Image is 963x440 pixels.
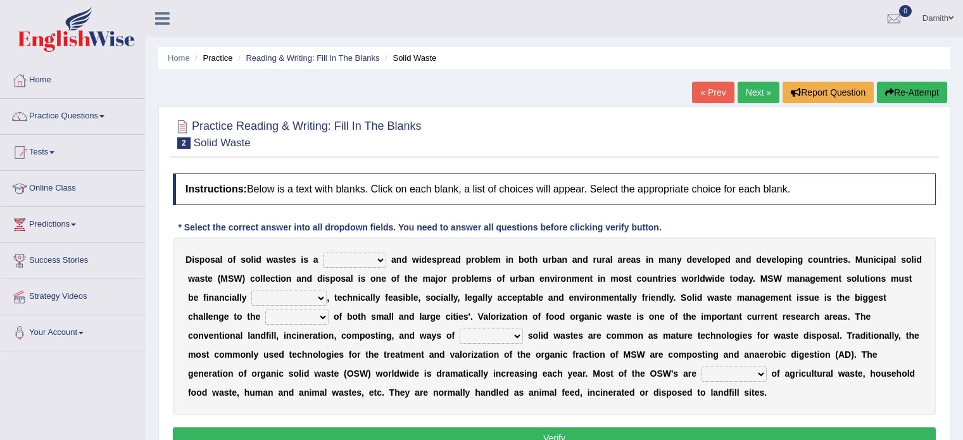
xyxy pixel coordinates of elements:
[475,255,481,265] b: o
[582,255,588,265] b: d
[275,273,279,284] b: t
[622,255,626,265] b: r
[256,255,261,265] b: d
[629,273,632,284] b: t
[480,255,486,265] b: b
[743,273,748,284] b: a
[233,255,236,265] b: f
[210,255,215,265] b: s
[532,255,538,265] b: h
[401,255,407,265] b: d
[712,273,715,284] b: i
[451,273,457,284] b: p
[870,273,876,284] b: o
[177,137,191,149] span: 2
[555,273,557,284] b: i
[250,273,255,284] b: c
[572,255,577,265] b: a
[280,273,286,284] b: o
[200,273,205,284] b: s
[857,273,859,284] b: l
[241,255,246,265] b: s
[347,292,353,303] b: h
[631,255,636,265] b: a
[548,255,551,265] b: r
[598,273,600,284] b: i
[381,273,386,284] b: e
[617,255,622,265] b: a
[351,273,353,284] b: l
[1,135,145,167] a: Tests
[422,255,427,265] b: d
[457,273,460,284] b: r
[832,255,835,265] b: r
[524,273,529,284] b: a
[443,273,446,284] b: r
[208,273,213,284] b: e
[602,255,605,265] b: r
[828,273,833,284] b: e
[427,255,432,265] b: e
[783,82,874,103] button: Report Question
[859,273,865,284] b: u
[687,255,693,265] b: d
[451,255,456,265] b: a
[246,53,379,63] a: Reading & Writing: Fill In The Blanks
[865,273,868,284] b: t
[847,273,852,284] b: s
[479,273,486,284] b: m
[173,117,422,149] h2: Practice Reading & Writing: Fill In The Blanks
[883,255,889,265] b: p
[370,292,373,303] b: l
[748,273,753,284] b: y
[255,273,261,284] b: o
[227,255,233,265] b: o
[487,273,492,284] b: s
[412,255,419,265] b: w
[876,273,881,284] b: n
[229,292,232,303] b: i
[818,255,824,265] b: u
[442,255,445,265] b: r
[407,273,413,284] b: h
[677,255,682,265] b: y
[286,255,291,265] b: e
[626,255,631,265] b: e
[610,255,613,265] b: l
[557,255,562,265] b: a
[590,273,593,284] b: t
[808,255,813,265] b: c
[186,184,247,194] b: Instructions:
[647,273,653,284] b: u
[437,255,443,265] b: p
[396,273,400,284] b: f
[805,273,810,284] b: a
[561,273,567,284] b: o
[325,273,330,284] b: s
[821,273,828,284] b: m
[358,292,360,303] b: i
[833,273,839,284] b: n
[784,255,790,265] b: p
[661,273,664,284] b: r
[1,279,145,311] a: Strategy Videos
[894,255,897,265] b: l
[596,255,602,265] b: u
[725,255,731,265] b: d
[209,292,215,303] b: n
[705,273,712,284] b: w
[303,255,308,265] b: s
[889,255,894,265] b: a
[658,255,666,265] b: m
[760,273,768,284] b: M
[815,273,821,284] b: e
[283,255,286,265] b: t
[912,255,914,265] b: l
[239,292,242,303] b: l
[436,273,438,284] b: j
[322,273,325,284] b: i
[756,255,762,265] b: d
[619,273,624,284] b: o
[173,221,667,234] div: * Select the correct answer into all dropdown fields. You need to answer all questions before cli...
[877,82,947,103] button: Re-Attempt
